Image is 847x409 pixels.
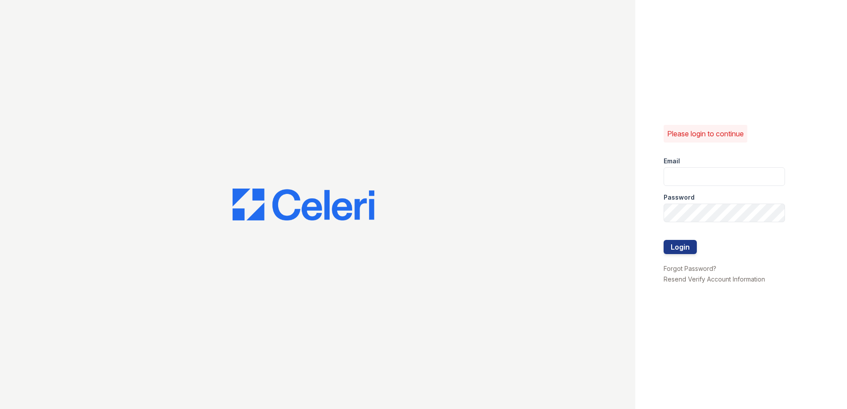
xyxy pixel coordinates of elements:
a: Forgot Password? [664,265,716,272]
label: Password [664,193,695,202]
img: CE_Logo_Blue-a8612792a0a2168367f1c8372b55b34899dd931a85d93a1a3d3e32e68fde9ad4.png [233,189,374,220]
a: Resend Verify Account Information [664,275,765,283]
label: Email [664,157,680,166]
button: Login [664,240,697,254]
p: Please login to continue [667,128,744,139]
